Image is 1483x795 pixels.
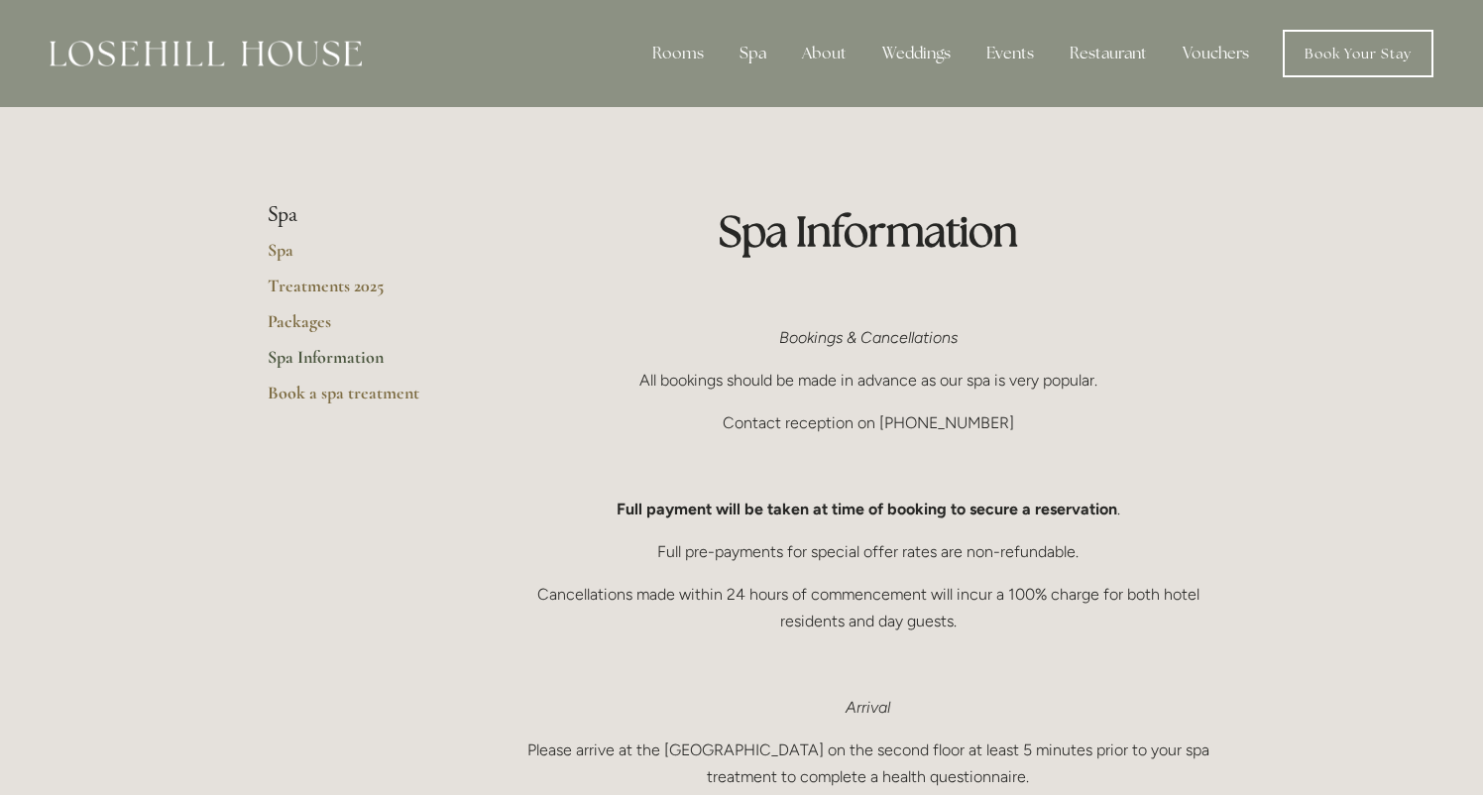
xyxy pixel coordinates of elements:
[268,382,457,417] a: Book a spa treatment
[268,275,457,310] a: Treatments 2025
[520,737,1215,790] p: Please arrive at the [GEOGRAPHIC_DATA] on the second floor at least 5 minutes prior to your spa t...
[1167,34,1265,73] a: Vouchers
[520,581,1215,634] p: Cancellations made within 24 hours of commencement will incur a 100% charge for both hotel reside...
[268,239,457,275] a: Spa
[617,500,1117,518] strong: Full payment will be taken at time of booking to secure a reservation
[846,698,890,717] em: Arrival
[1283,30,1433,77] a: Book Your Stay
[268,346,457,382] a: Spa Information
[268,310,457,346] a: Packages
[779,328,958,347] em: Bookings & Cancellations
[636,34,720,73] div: Rooms
[719,204,1018,258] strong: Spa Information
[1054,34,1163,73] div: Restaurant
[50,41,362,66] img: Losehill House
[866,34,967,73] div: Weddings
[520,538,1215,565] p: Full pre-payments for special offer rates are non-refundable.
[268,202,457,228] li: Spa
[520,496,1215,522] p: .
[970,34,1050,73] div: Events
[786,34,862,73] div: About
[520,409,1215,436] p: Contact reception on [PHONE_NUMBER]
[724,34,782,73] div: Spa
[520,367,1215,394] p: All bookings should be made in advance as our spa is very popular.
